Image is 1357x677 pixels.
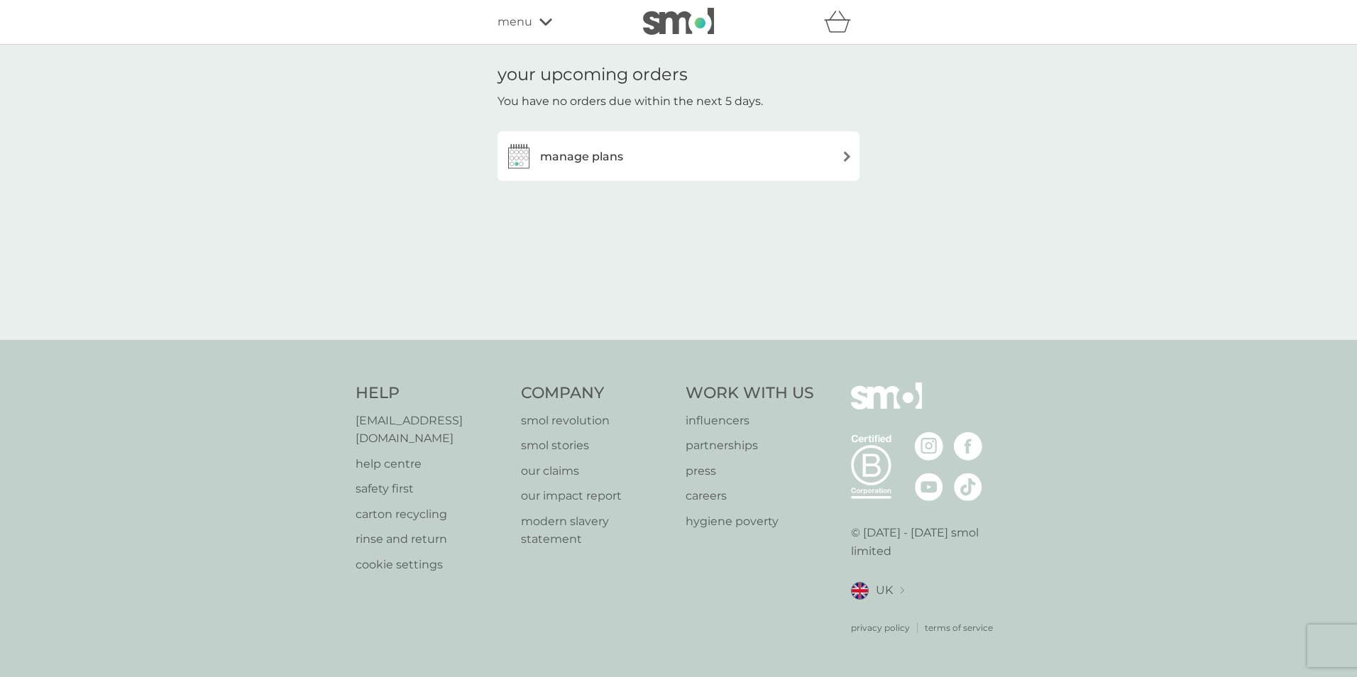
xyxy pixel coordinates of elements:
h3: manage plans [540,148,623,166]
a: carton recycling [356,505,507,524]
img: visit the smol Instagram page [915,432,943,461]
a: our impact report [521,487,672,505]
a: modern slavery statement [521,512,672,549]
p: © [DATE] - [DATE] smol limited [851,524,1002,560]
a: privacy policy [851,621,910,634]
img: visit the smol Youtube page [915,473,943,501]
img: visit the smol Tiktok page [954,473,982,501]
span: menu [498,13,532,31]
a: hygiene poverty [686,512,814,531]
p: You have no orders due within the next 5 days. [498,92,763,111]
a: rinse and return [356,530,507,549]
a: terms of service [925,621,993,634]
h4: Company [521,382,672,404]
a: our claims [521,462,672,480]
img: smol [851,382,922,431]
img: UK flag [851,582,869,600]
a: influencers [686,412,814,430]
img: select a new location [900,587,904,595]
a: careers [686,487,814,505]
a: smol revolution [521,412,672,430]
a: help centre [356,455,507,473]
img: smol [643,8,714,35]
img: visit the smol Facebook page [954,432,982,461]
a: partnerships [686,436,814,455]
h1: your upcoming orders [498,65,688,85]
h4: Help [356,382,507,404]
a: smol stories [521,436,672,455]
div: basket [824,8,859,36]
span: UK [876,581,893,600]
h4: Work With Us [686,382,814,404]
img: arrow right [842,151,852,162]
a: [EMAIL_ADDRESS][DOMAIN_NAME] [356,412,507,448]
a: press [686,462,814,480]
a: safety first [356,480,507,498]
a: cookie settings [356,556,507,574]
